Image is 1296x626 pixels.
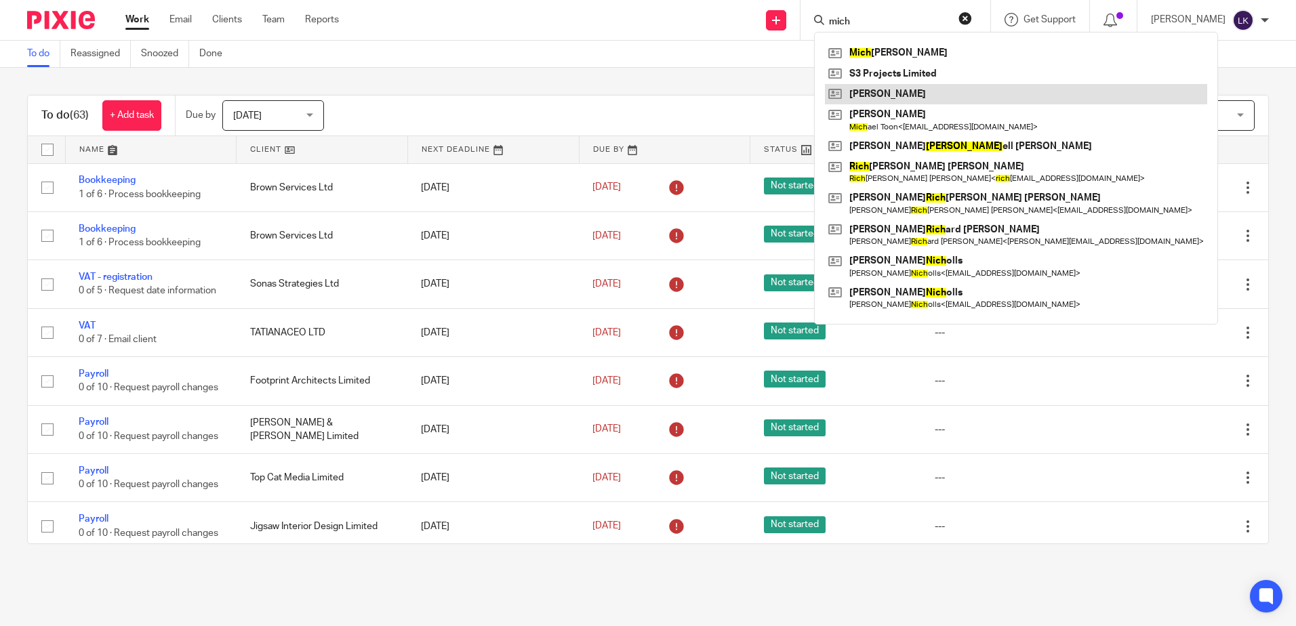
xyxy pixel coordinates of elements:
span: Not started [764,226,826,243]
span: [DATE] [233,111,262,121]
button: Clear [958,12,972,25]
span: [DATE] [592,279,621,289]
a: Reassigned [70,41,131,67]
td: [DATE] [407,308,579,356]
a: Clients [212,13,242,26]
span: Not started [764,419,826,436]
span: 0 of 5 · Request date information [79,287,216,296]
span: Not started [764,322,826,339]
span: [DATE] [592,183,621,192]
a: VAT [79,321,96,331]
img: Pixie [27,11,95,29]
a: Email [169,13,192,26]
span: [DATE] [592,231,621,241]
a: Work [125,13,149,26]
a: Snoozed [141,41,189,67]
td: Jigsaw Interior Design Limited [237,502,408,550]
span: Get Support [1024,15,1076,24]
a: Reports [305,13,339,26]
td: [DATE] [407,454,579,502]
a: Payroll [79,466,108,476]
p: Due by [186,108,216,122]
a: Payroll [79,369,108,379]
td: Footprint Architects Limited [237,357,408,405]
div: --- [935,326,1083,339]
span: [DATE] [592,521,621,530]
span: Not started [764,178,826,194]
td: [DATE] [407,260,579,308]
span: Not started [764,516,826,533]
td: Sonas Strategies Ltd [237,260,408,308]
span: [DATE] [592,376,621,385]
span: Not started [764,467,826,484]
span: Not started [764,274,826,291]
span: (63) [70,110,89,121]
span: 0 of 10 · Request payroll changes [79,383,218,393]
a: + Add task [102,100,161,131]
td: Brown Services Ltd [237,211,408,259]
span: 0 of 10 · Request payroll changes [79,432,218,441]
span: 1 of 6 · Process bookkeeping [79,238,201,247]
a: Team [262,13,285,26]
a: Bookkeeping [79,175,136,185]
td: [DATE] [407,405,579,453]
td: TATIANACEO LTD [237,308,408,356]
td: Brown Services Ltd [237,163,408,211]
td: [DATE] [407,502,579,550]
td: [DATE] [407,211,579,259]
span: 0 of 10 · Request payroll changes [79,480,218,489]
td: Top Cat Media Limited [237,454,408,502]
td: [DATE] [407,163,579,211]
span: [DATE] [592,328,621,337]
span: [DATE] [592,425,621,434]
span: 0 of 7 · Email client [79,335,157,344]
p: [PERSON_NAME] [1151,13,1226,26]
img: svg%3E [1232,9,1254,31]
td: [PERSON_NAME] & [PERSON_NAME] Limited [237,405,408,453]
div: --- [935,423,1083,436]
a: Payroll [79,514,108,524]
span: 1 of 6 · Process bookkeeping [79,190,201,199]
h1: To do [41,108,89,123]
div: --- [935,374,1083,388]
div: --- [935,471,1083,484]
a: VAT - registration [79,272,153,282]
span: 0 of 10 · Request payroll changes [79,528,218,538]
div: --- [935,520,1083,533]
a: Done [199,41,232,67]
span: Not started [764,371,826,388]
input: Search [828,16,950,28]
a: Bookkeeping [79,224,136,234]
a: Payroll [79,417,108,427]
a: To do [27,41,60,67]
span: [DATE] [592,473,621,482]
td: [DATE] [407,357,579,405]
